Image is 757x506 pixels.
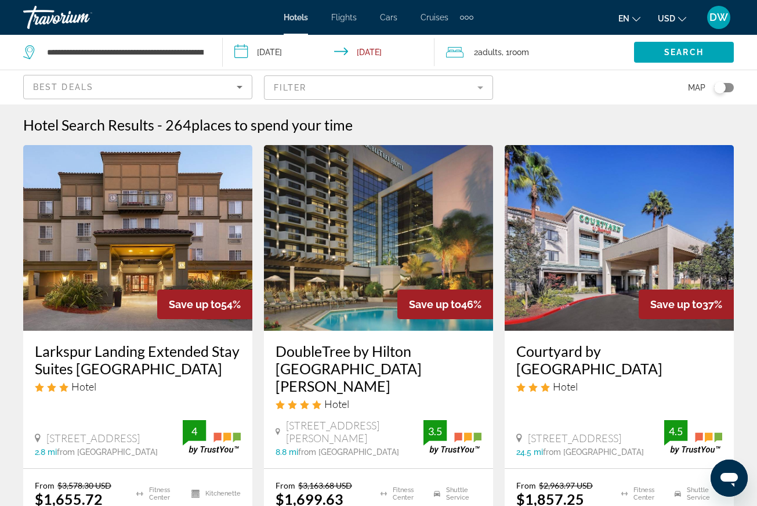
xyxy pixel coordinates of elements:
span: From [35,480,55,490]
span: [STREET_ADDRESS] [46,432,140,444]
div: 4.5 [664,424,687,438]
div: 3.5 [423,424,447,438]
span: Hotel [553,380,578,393]
button: Filter [264,75,493,100]
span: [STREET_ADDRESS][PERSON_NAME] [286,419,423,444]
a: DoubleTree by Hilton [GEOGRAPHIC_DATA][PERSON_NAME] [276,342,481,395]
img: Hotel image [264,145,493,331]
span: places to spend your time [191,116,353,133]
div: 46% [397,290,493,319]
mat-select: Sort by [33,80,242,94]
span: Search [664,48,704,57]
span: From [276,480,295,490]
del: $3,163.68 USD [298,480,352,490]
button: Search [634,42,734,63]
img: trustyou-badge.svg [664,420,722,454]
h2: 264 [165,116,353,133]
a: Flights [331,13,357,22]
div: 37% [639,290,734,319]
del: $2,963.97 USD [539,480,593,490]
a: Cars [380,13,397,22]
span: 2.8 mi [35,447,57,457]
span: Hotel [71,380,96,393]
button: Extra navigation items [460,8,473,27]
button: User Menu [704,5,734,30]
span: Save up to [169,298,221,310]
img: trustyou-badge.svg [423,420,481,454]
a: Cruises [421,13,448,22]
span: from [GEOGRAPHIC_DATA] [57,447,158,457]
span: Room [509,48,529,57]
a: Courtyard by [GEOGRAPHIC_DATA] [516,342,722,377]
span: Best Deals [33,82,93,92]
div: 3 star Hotel [35,380,241,393]
span: Adults [478,48,502,57]
span: 8.8 mi [276,447,298,457]
span: Map [688,79,705,96]
span: , 1 [502,44,529,60]
img: Hotel image [23,145,252,331]
del: $3,578.30 USD [57,480,111,490]
span: Save up to [409,298,461,310]
a: Larkspur Landing Extended Stay Suites [GEOGRAPHIC_DATA] [35,342,241,377]
span: [STREET_ADDRESS] [528,432,621,444]
span: from [GEOGRAPHIC_DATA] [298,447,399,457]
iframe: Button to launch messaging window [711,460,748,497]
span: 2 [474,44,502,60]
button: Check-in date: Oct 8, 2025 Check-out date: Oct 20, 2025 [223,35,434,70]
span: en [618,14,629,23]
img: trustyou-badge.svg [183,420,241,454]
button: Toggle map [705,82,734,93]
span: - [157,116,162,133]
a: Travorium [23,2,139,32]
span: Hotel [324,397,349,410]
span: USD [658,14,675,23]
span: 24.5 mi [516,447,543,457]
div: 4 star Hotel [276,397,481,410]
div: 4 [183,424,206,438]
span: From [516,480,536,490]
div: 3 star Hotel [516,380,722,393]
a: Hotels [284,13,308,22]
div: 54% [157,290,252,319]
button: Travelers: 2 adults, 0 children [434,35,634,70]
h1: Hotel Search Results [23,116,154,133]
button: Change language [618,10,640,27]
button: Change currency [658,10,686,27]
img: Hotel image [505,145,734,331]
span: from [GEOGRAPHIC_DATA] [543,447,644,457]
span: DW [709,12,728,23]
span: Save up to [650,298,702,310]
